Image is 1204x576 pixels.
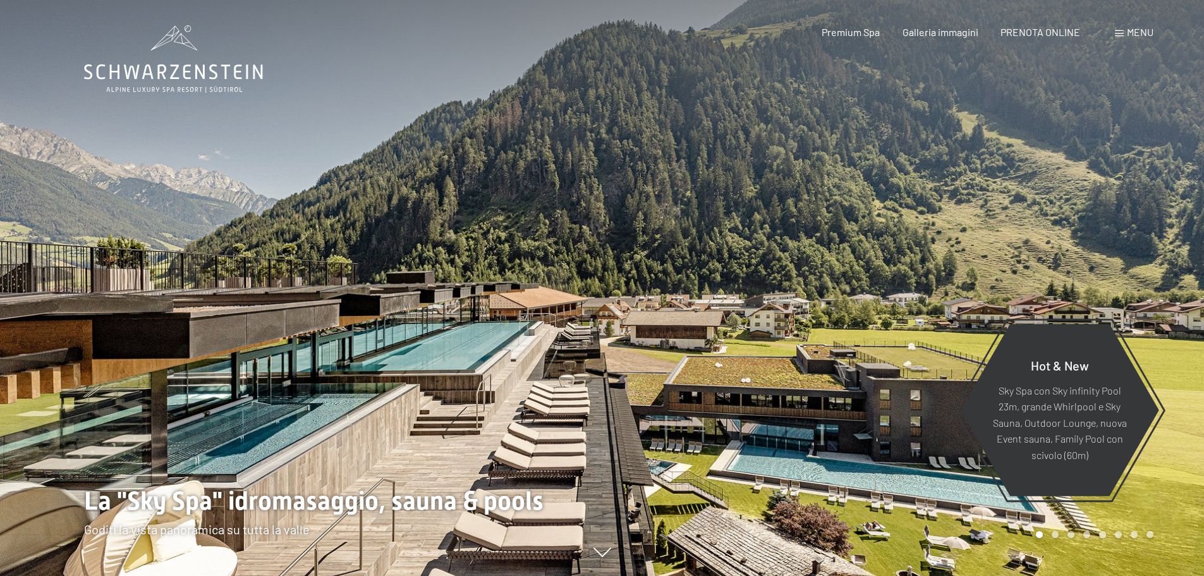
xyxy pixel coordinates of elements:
div: Carousel Page 4 [1083,531,1090,538]
a: Premium Spa [822,26,880,38]
div: Carousel Page 8 [1146,531,1153,538]
span: Menu [1127,26,1153,38]
a: Galleria immagini [903,26,978,38]
div: Carousel Page 1 (Current Slide) [1036,531,1043,538]
div: Carousel Pagination [1031,531,1153,538]
a: Hot & New Sky Spa con Sky infinity Pool 23m, grande Whirlpool e Sky Sauna, Outdoor Lounge, nuova ... [959,323,1160,497]
div: Carousel Page 2 [1052,531,1059,538]
a: PRENOTA ONLINE [1000,26,1080,38]
div: Carousel Page 3 [1067,531,1074,538]
span: Hot & New [1031,357,1089,372]
div: Carousel Page 7 [1131,531,1138,538]
div: Carousel Page 5 [1099,531,1106,538]
p: Sky Spa con Sky infinity Pool 23m, grande Whirlpool e Sky Sauna, Outdoor Lounge, nuova Event saun... [991,382,1128,463]
div: Carousel Page 6 [1115,531,1122,538]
